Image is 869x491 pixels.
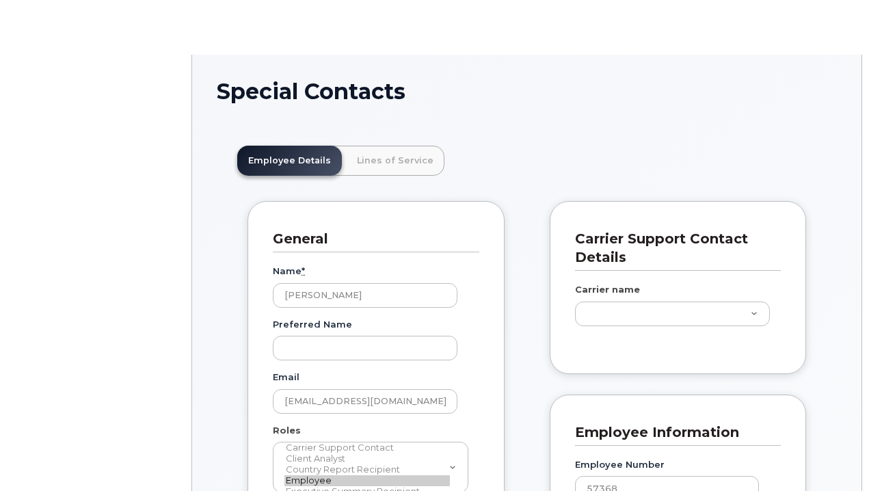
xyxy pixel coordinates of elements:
[284,475,450,486] option: Employee
[273,424,301,437] label: Roles
[273,371,299,384] label: Email
[217,79,837,103] h1: Special Contacts
[575,423,771,442] h3: Employee Information
[284,453,450,464] option: Client Analyst
[273,318,352,331] label: Preferred Name
[575,230,771,267] h3: Carrier Support Contact Details
[575,458,665,471] label: Employee Number
[273,230,469,248] h3: General
[273,265,305,278] label: Name
[346,146,444,176] a: Lines of Service
[284,464,450,475] option: Country Report Recipient
[302,265,305,276] abbr: required
[284,442,450,453] option: Carrier Support Contact
[575,283,640,296] label: Carrier name
[237,146,342,176] a: Employee Details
